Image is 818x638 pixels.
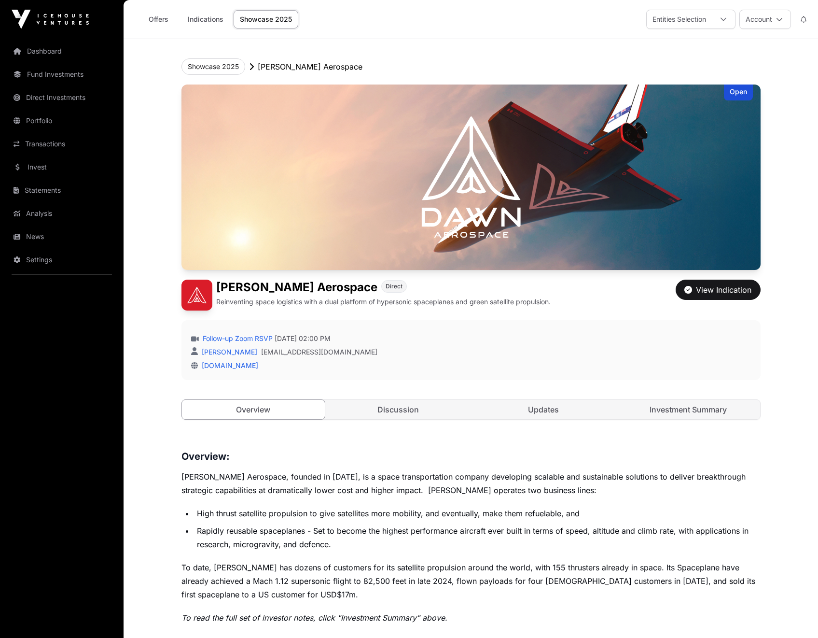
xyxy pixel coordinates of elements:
p: Reinventing space logistics with a dual platform of hypersonic spaceplanes and green satellite pr... [216,297,551,307]
h3: Overview: [181,449,761,464]
a: Portfolio [8,110,116,131]
img: Dawn Aerospace [181,85,761,270]
a: Discussion [327,400,470,419]
button: View Indication [676,280,761,300]
img: Icehouse Ventures Logo [12,10,89,29]
a: Fund Investments [8,64,116,85]
a: View Indication [676,289,761,299]
em: To read the full set of investor notes, click "Investment Summary" above. [181,613,447,623]
h1: [PERSON_NAME] Aerospace [216,280,377,295]
a: Showcase 2025 [234,10,298,28]
li: High thrust satellite propulsion to give satellites more mobility, and eventually, make them refu... [194,507,761,520]
a: Statements [8,180,116,201]
a: Dashboard [8,41,116,62]
a: Overview [181,399,326,420]
a: Analysis [8,203,116,224]
span: Direct [386,283,402,290]
a: [EMAIL_ADDRESS][DOMAIN_NAME] [261,347,377,357]
a: Settings [8,249,116,270]
a: Offers [139,10,178,28]
img: Dawn Aerospace [181,280,212,311]
a: Follow-up Zoom RSVP [201,334,273,343]
div: Entities Selection [647,10,712,28]
a: [PERSON_NAME] [200,348,257,356]
a: Indications [181,10,230,28]
p: [PERSON_NAME] Aerospace [258,61,362,72]
a: News [8,226,116,247]
div: View Indication [684,284,751,296]
button: Showcase 2025 [181,58,245,75]
a: Invest [8,156,116,178]
p: To date, [PERSON_NAME] has dozens of customers for its satellite propulsion around the world, wit... [181,561,761,601]
a: Investment Summary [617,400,760,419]
nav: Tabs [182,400,760,419]
button: Account [739,10,791,29]
a: [DOMAIN_NAME] [198,361,258,369]
p: [PERSON_NAME] Aerospace, founded in [DATE], is a space transportation company developing scalable... [181,470,761,497]
span: [DATE] 02:00 PM [275,334,331,343]
a: Direct Investments [8,87,116,108]
div: Open [724,85,753,100]
a: Updates [472,400,615,419]
a: Transactions [8,133,116,155]
li: Rapidly reusable spaceplanes - Set to become the highest performance aircraft ever built in terms... [194,524,761,551]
